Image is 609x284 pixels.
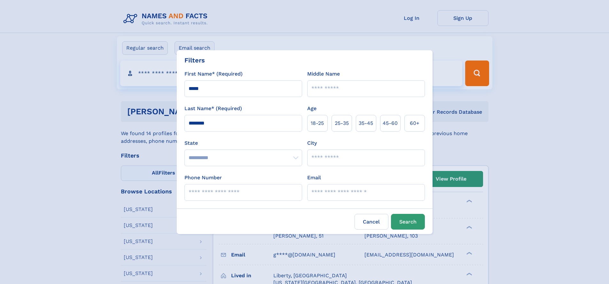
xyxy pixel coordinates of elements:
button: Search [391,214,425,230]
label: Email [307,174,321,182]
span: 35‑45 [359,119,373,127]
span: 18‑25 [311,119,324,127]
label: Age [307,105,316,112]
label: Cancel [355,214,388,230]
label: Last Name* (Required) [184,105,242,112]
div: Filters [184,55,205,65]
label: State [184,139,302,147]
label: City [307,139,317,147]
span: 25‑35 [335,119,349,127]
span: 45‑60 [383,119,398,127]
label: First Name* (Required) [184,70,243,78]
label: Phone Number [184,174,222,182]
span: 60+ [410,119,419,127]
label: Middle Name [307,70,340,78]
